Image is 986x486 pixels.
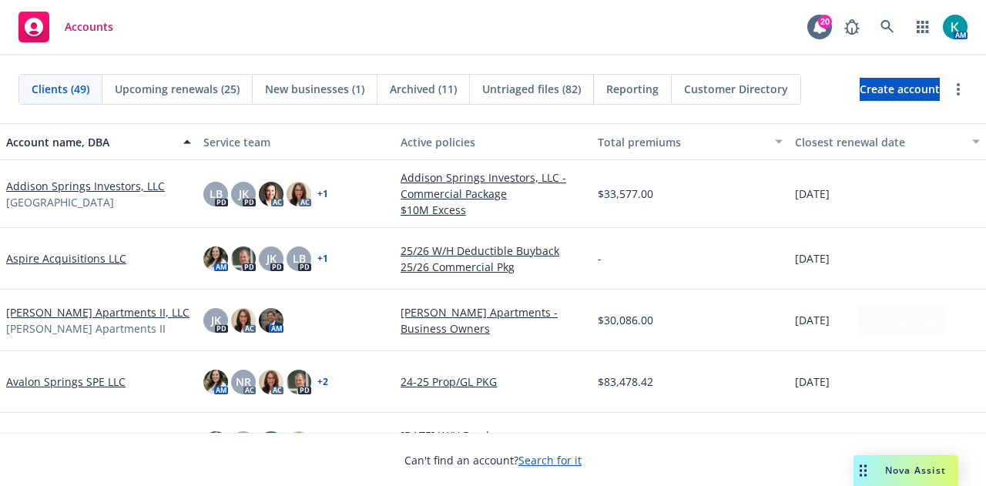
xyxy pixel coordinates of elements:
[32,81,89,97] span: Clients (49)
[598,374,653,390] span: $83,478.42
[317,377,328,387] a: + 2
[6,320,166,337] span: [PERSON_NAME] Apartments II
[837,12,867,42] a: Report a Bug
[259,431,283,456] img: photo
[394,123,592,160] button: Active policies
[203,134,388,150] div: Service team
[210,186,223,202] span: LB
[598,134,766,150] div: Total premiums
[885,464,946,477] span: Nova Assist
[795,374,830,390] span: [DATE]
[259,308,283,333] img: photo
[6,178,165,194] a: Addison Springs Investors, LLC
[795,134,963,150] div: Closest renewal date
[115,81,240,97] span: Upcoming renewals (25)
[592,123,789,160] button: Total premiums
[65,21,113,33] span: Accounts
[860,78,940,101] a: Create account
[401,169,585,202] a: Addison Springs Investors, LLC - Commercial Package
[907,12,938,42] a: Switch app
[518,453,582,468] a: Search for it
[598,186,653,202] span: $33,577.00
[872,12,903,42] a: Search
[6,134,174,150] div: Account name, DBA
[949,80,968,99] a: more
[482,81,581,97] span: Untriaged files (82)
[6,304,189,320] a: [PERSON_NAME] Apartments II, LLC
[854,455,958,486] button: Nova Assist
[401,304,585,337] a: [PERSON_NAME] Apartments - Business Owners
[211,312,221,328] span: JK
[854,455,873,486] div: Drag to move
[203,246,228,271] img: photo
[197,123,394,160] button: Service team
[317,189,328,199] a: + 1
[231,308,256,333] img: photo
[795,312,830,328] span: [DATE]
[265,81,364,97] span: New businesses (1)
[236,374,251,390] span: NR
[684,81,788,97] span: Customer Directory
[203,370,228,394] img: photo
[231,246,256,271] img: photo
[6,374,126,390] a: Avalon Springs SPE LLC
[818,15,832,28] div: 20
[390,81,457,97] span: Archived (11)
[795,250,830,266] span: [DATE]
[598,250,602,266] span: -
[287,182,311,206] img: photo
[287,370,311,394] img: photo
[259,182,283,206] img: photo
[12,5,119,49] a: Accounts
[267,250,277,266] span: JK
[239,186,249,202] span: JK
[943,15,968,39] img: photo
[317,254,328,263] a: + 1
[401,259,585,275] a: 25/26 Commercial Pkg
[860,75,940,104] span: Create account
[203,431,228,456] img: photo
[6,250,126,266] a: Aspire Acquisitions LLC
[606,81,659,97] span: Reporting
[401,134,585,150] div: Active policies
[789,123,986,160] button: Closest renewal date
[401,243,585,259] a: 25/26 W/H Deductible Buyback
[401,374,585,390] a: 24-25 Prop/GL PKG
[401,202,585,218] a: $10M Excess
[287,431,311,456] img: photo
[404,452,582,468] span: Can't find an account?
[259,370,283,394] img: photo
[795,186,830,202] span: [DATE]
[598,312,653,328] span: $30,086.00
[401,427,585,444] a: [DATE] W/H Buydown
[6,194,114,210] span: [GEOGRAPHIC_DATA]
[293,250,306,266] span: LB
